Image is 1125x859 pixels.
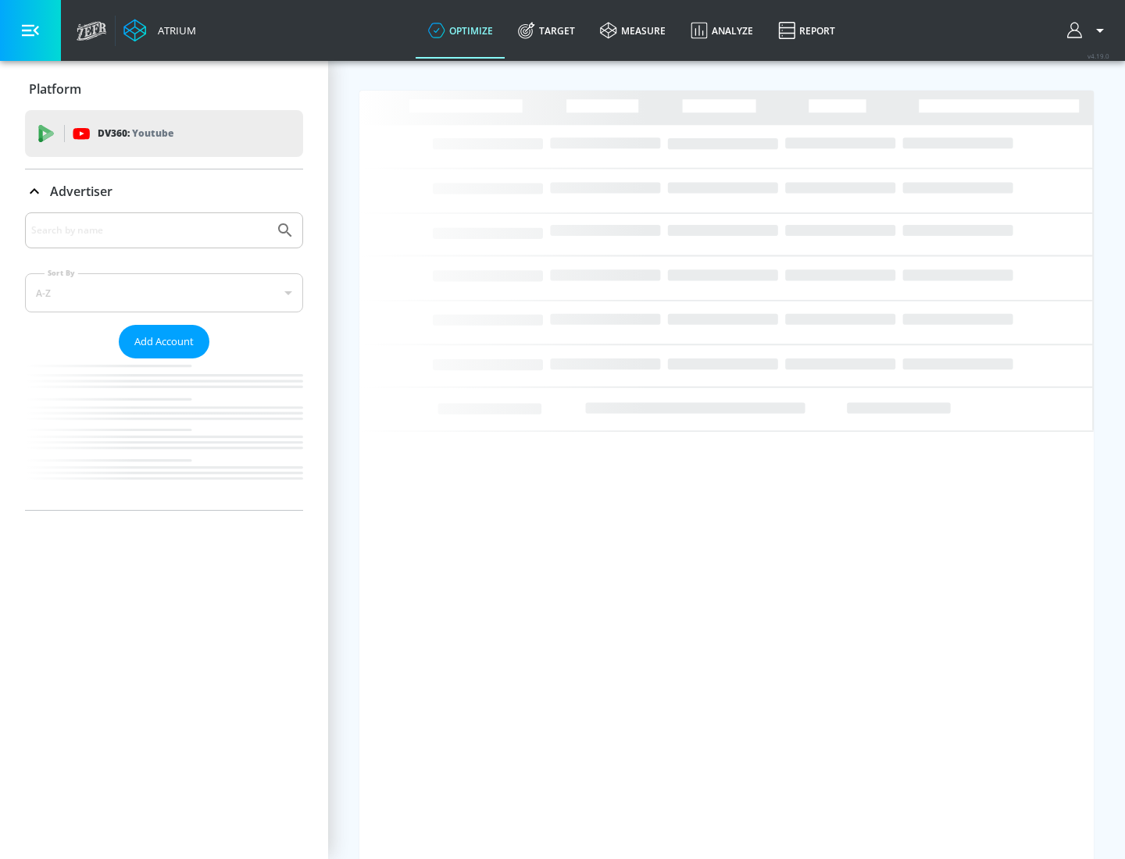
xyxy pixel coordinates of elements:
[119,325,209,358] button: Add Account
[25,110,303,157] div: DV360: Youtube
[766,2,848,59] a: Report
[1087,52,1109,60] span: v 4.19.0
[29,80,81,98] p: Platform
[152,23,196,37] div: Atrium
[25,169,303,213] div: Advertiser
[45,268,78,278] label: Sort By
[134,333,194,351] span: Add Account
[98,125,173,142] p: DV360:
[50,183,112,200] p: Advertiser
[416,2,505,59] a: optimize
[123,19,196,42] a: Atrium
[25,67,303,111] div: Platform
[25,273,303,312] div: A-Z
[505,2,587,59] a: Target
[25,212,303,510] div: Advertiser
[587,2,678,59] a: measure
[31,220,268,241] input: Search by name
[678,2,766,59] a: Analyze
[132,125,173,141] p: Youtube
[25,358,303,510] nav: list of Advertiser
